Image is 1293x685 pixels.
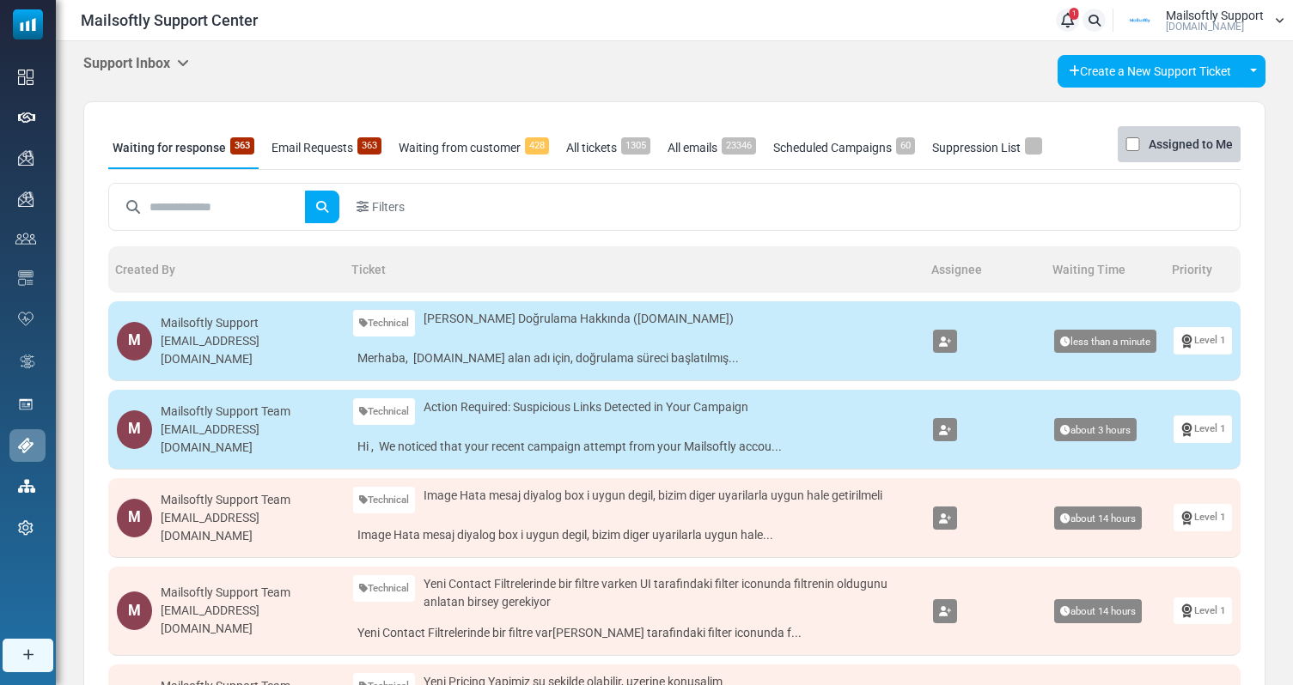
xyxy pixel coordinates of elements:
a: Waiting from customer428 [394,126,553,169]
span: Yeni Contact Filtrelerinde bir filtre varken UI tarafindaki filter iconunda filtrenin oldugunu an... [424,575,917,611]
h5: Support Inbox [83,55,189,71]
div: Mailsoftly Support [161,314,336,332]
img: contacts-icon.svg [15,233,36,245]
a: Suppression List [928,126,1046,169]
span: 23346 [722,137,756,155]
div: M [117,499,152,537]
img: campaigns-icon.png [18,150,34,166]
a: Technical [353,487,415,513]
div: [EMAIL_ADDRESS][DOMAIN_NAME] [161,509,336,545]
span: Mailsoftly Support Center [81,9,258,32]
div: [EMAIL_ADDRESS][DOMAIN_NAME] [161,332,336,368]
span: Filters [372,198,405,216]
a: Technical [353,398,415,425]
div: [EMAIL_ADDRESS][DOMAIN_NAME] [161,421,336,457]
a: 1 [1056,9,1079,32]
img: support-icon-active.svg [18,438,34,453]
span: about 3 hours [1054,418,1137,442]
a: Create a New Support Ticket [1058,55,1242,88]
a: Level 1 [1174,504,1232,530]
a: Scheduled Campaigns60 [769,126,919,169]
div: [EMAIL_ADDRESS][DOMAIN_NAME] [161,602,336,638]
a: All emails23346 [663,126,760,169]
span: [PERSON_NAME] Doğrulama Hakkında ([DOMAIN_NAME]) [424,310,734,328]
div: Mailsoftly Support Team [161,491,336,509]
a: Level 1 [1174,327,1232,354]
a: Email Requests363 [267,126,386,169]
th: Created By [108,246,345,293]
span: less than a minute [1054,330,1156,354]
span: Image Hata mesaj diyalog box i uygun degil, bizim diger uyarilarla uygun hale getirilmeli [424,487,882,505]
a: Technical [353,310,415,336]
span: about 14 hours [1054,599,1142,623]
th: Ticket [345,246,924,293]
span: 363 [230,137,254,155]
img: settings-icon.svg [18,520,34,536]
img: dashboard-icon.svg [18,70,34,85]
label: Assigned to Me [1149,134,1233,155]
div: M [117,410,152,449]
div: M [117,591,152,630]
a: Image Hata mesaj diyalog box i uygun degil, bizim diger uyarilarla uygun hale... [353,522,916,549]
img: landing_pages.svg [18,397,34,412]
a: Yeni Contact Filtrelerinde bir filtre var[PERSON_NAME] tarafindaki filter iconunda f... [353,620,916,646]
a: Level 1 [1174,415,1232,442]
img: User Logo [1119,8,1162,33]
a: Technical [353,575,415,602]
img: email-templates-icon.svg [18,270,34,286]
th: Waiting Time [1046,246,1165,293]
span: 363 [357,137,381,155]
img: workflow.svg [18,352,37,372]
span: 428 [525,137,549,155]
span: about 14 hours [1054,506,1142,530]
th: Assignee [924,246,1046,293]
img: domain-health-icon.svg [18,312,34,325]
div: Mailsoftly Support Team [161,403,336,421]
span: 60 [896,137,915,155]
div: Mailsoftly Support Team [161,584,336,602]
span: 1 [1070,8,1079,20]
th: Priority [1165,246,1241,293]
a: User Logo Mailsoftly Support [DOMAIN_NAME] [1119,8,1284,33]
span: Action Required: Suspicious Links Detected in Your Campaign [424,398,748,416]
a: Waiting for response363 [108,126,259,169]
img: campaigns-icon.png [18,191,34,207]
a: All tickets1305 [562,126,655,169]
span: Mailsoftly Support [1166,9,1264,21]
div: M [117,322,152,361]
span: 1305 [621,137,650,155]
a: Hi , We noticed that your recent campaign attempt from your Mailsoftly accou... [353,433,916,460]
img: mailsoftly_icon_blue_white.svg [13,9,43,39]
a: Level 1 [1174,597,1232,624]
span: [DOMAIN_NAME] [1166,21,1244,32]
a: Merhaba, [DOMAIN_NAME] alan adı için, doğrulama süreci başlatılmış... [353,345,916,372]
